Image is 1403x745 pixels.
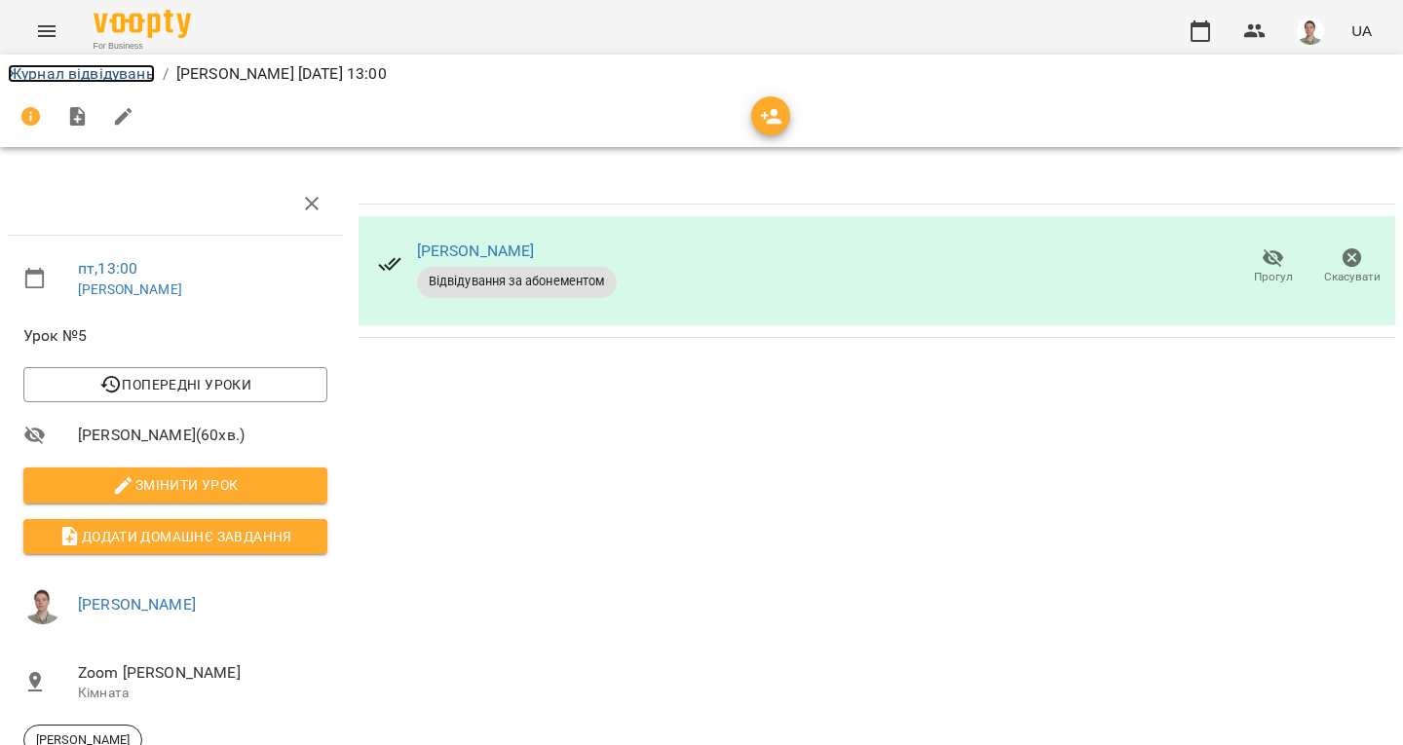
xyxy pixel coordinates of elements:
[176,62,387,86] p: [PERSON_NAME] [DATE] 13:00
[23,519,327,554] button: Додати домашнє завдання
[1254,269,1293,285] span: Прогул
[78,661,327,685] span: Zoom [PERSON_NAME]
[78,259,137,278] a: пт , 13:00
[23,8,70,55] button: Menu
[78,684,327,703] p: Кімната
[39,525,312,548] span: Додати домашнє завдання
[1297,18,1324,45] img: 08937551b77b2e829bc2e90478a9daa6.png
[23,367,327,402] button: Попередні уроки
[1312,240,1391,294] button: Скасувати
[8,64,155,83] a: Журнал відвідувань
[8,62,1395,86] nav: breadcrumb
[94,10,191,38] img: Voopty Logo
[1324,269,1381,285] span: Скасувати
[1351,20,1372,41] span: UA
[417,242,535,260] a: [PERSON_NAME]
[78,595,196,614] a: [PERSON_NAME]
[23,324,327,348] span: Урок №5
[39,473,312,497] span: Змінити урок
[39,373,312,396] span: Попередні уроки
[94,40,191,53] span: For Business
[78,424,327,447] span: [PERSON_NAME] ( 60 хв. )
[1233,240,1312,294] button: Прогул
[1344,13,1380,49] button: UA
[23,467,327,503] button: Змінити урок
[417,273,617,290] span: Відвідування за абонементом
[163,62,169,86] li: /
[23,585,62,624] img: 08937551b77b2e829bc2e90478a9daa6.png
[78,281,182,297] a: [PERSON_NAME]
